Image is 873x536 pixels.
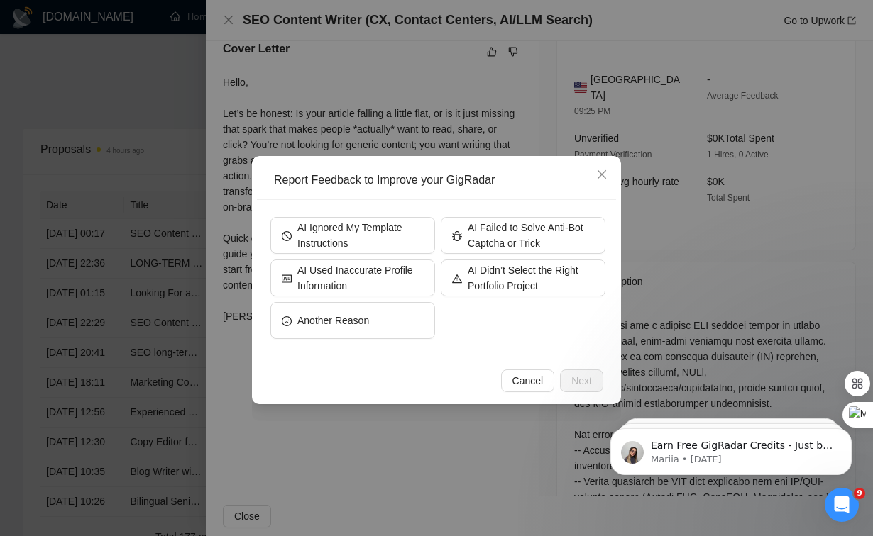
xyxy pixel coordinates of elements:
button: idcardAI Used Inaccurate Profile Information [270,259,435,296]
button: Next [560,369,603,392]
span: warning [452,272,462,283]
span: Another Reason [297,313,369,328]
span: frown [282,315,292,325]
span: 9 [854,488,865,499]
span: stop [282,230,292,240]
span: Cancel [512,373,544,389]
span: AI Didn’t Select the Right Portfolio Project [468,262,594,294]
button: warningAI Didn’t Select the Right Portfolio Project [441,259,605,296]
span: AI Ignored My Template Instructions [297,220,424,251]
span: close [596,169,608,180]
span: AI Failed to Solve Anti-Bot Captcha or Trick [468,220,594,251]
button: Cancel [501,369,555,392]
button: frownAnother Reason [270,302,435,339]
span: idcard [282,272,292,283]
iframe: Intercom live chat [825,488,859,522]
iframe: Intercom notifications message [589,398,873,498]
span: bug [452,230,462,240]
button: stopAI Ignored My Template Instructions [270,217,435,254]
span: AI Used Inaccurate Profile Information [297,262,424,294]
button: Close [583,156,621,194]
div: Report Feedback to Improve your GigRadar [274,172,609,188]
button: bugAI Failed to Solve Anti-Bot Captcha or Trick [441,217,605,254]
